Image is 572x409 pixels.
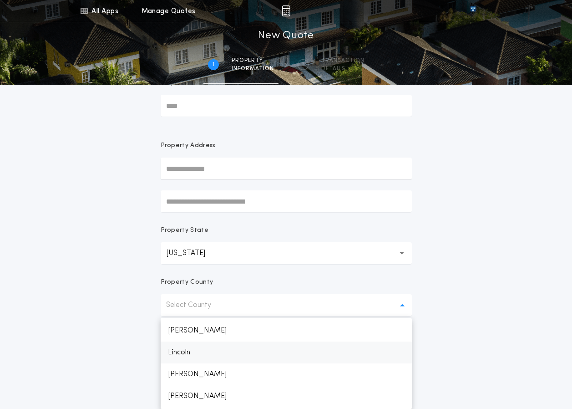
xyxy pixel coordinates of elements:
p: [US_STATE] [166,248,220,259]
span: Property [232,57,274,64]
span: Transaction [321,57,364,64]
p: Property State [161,226,208,235]
p: [PERSON_NAME] [161,320,412,342]
button: Select County [161,294,412,316]
p: [PERSON_NAME] [161,363,412,385]
p: Lincoln [161,342,412,363]
img: vs-icon [454,6,492,15]
button: [US_STATE] [161,242,412,264]
h2: 2 [301,61,304,68]
p: Select County [166,300,226,311]
ul: Select County [161,318,412,409]
h2: 1 [213,61,214,68]
p: Property County [161,278,213,287]
h1: New Quote [258,29,314,43]
span: details [321,65,364,72]
p: Property Address [161,141,412,150]
span: information [232,65,274,72]
p: [PERSON_NAME] [161,385,412,407]
img: img [282,5,290,16]
input: Prepared For [161,95,412,117]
